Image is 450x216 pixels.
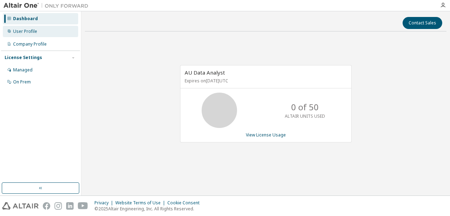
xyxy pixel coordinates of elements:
div: On Prem [13,79,31,85]
p: 0 of 50 [291,101,319,113]
span: AU Data Analyst [185,69,225,76]
div: Cookie Consent [167,200,204,206]
div: User Profile [13,29,37,34]
div: Dashboard [13,16,38,22]
button: Contact Sales [403,17,442,29]
img: instagram.svg [54,202,62,210]
div: Managed [13,67,33,73]
a: View License Usage [246,132,286,138]
img: altair_logo.svg [2,202,39,210]
p: Expires on [DATE] UTC [185,78,345,84]
div: Company Profile [13,41,47,47]
img: youtube.svg [78,202,88,210]
div: Privacy [94,200,115,206]
div: Website Terms of Use [115,200,167,206]
p: ALTAIR UNITS USED [285,113,325,119]
img: linkedin.svg [66,202,74,210]
img: Altair One [4,2,92,9]
p: © 2025 Altair Engineering, Inc. All Rights Reserved. [94,206,204,212]
img: facebook.svg [43,202,50,210]
div: License Settings [5,55,42,60]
